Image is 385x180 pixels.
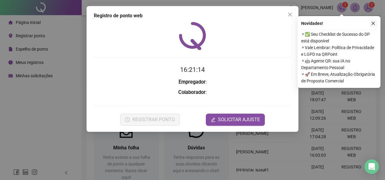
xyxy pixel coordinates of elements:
[288,12,292,17] span: close
[218,116,260,123] span: SOLICITAR AJUSTE
[364,159,379,174] div: Open Intercom Messenger
[211,117,216,122] span: edit
[285,10,295,19] button: Close
[301,20,323,27] span: Novidades !
[301,58,377,71] span: ⚬ 🤖 Agente QR: sua IA no Departamento Pessoal
[371,21,375,25] span: close
[120,114,180,126] button: REGISTRAR PONTO
[301,44,377,58] span: ⚬ Vale Lembrar: Política de Privacidade e LGPD na QRPoint
[180,66,205,73] time: 16:21:14
[301,71,377,84] span: ⚬ 🚀 Em Breve, Atualização Obrigatória de Proposta Comercial
[178,89,206,95] strong: Colaborador
[179,22,206,50] img: QRPoint
[94,12,291,19] div: Registro de ponto web
[179,79,206,85] strong: Empregador
[94,78,291,86] h3: :
[301,31,377,44] span: ⚬ ✅ Seu Checklist de Sucesso do DP está disponível
[94,88,291,96] h3: :
[206,114,265,126] button: editSOLICITAR AJUSTE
